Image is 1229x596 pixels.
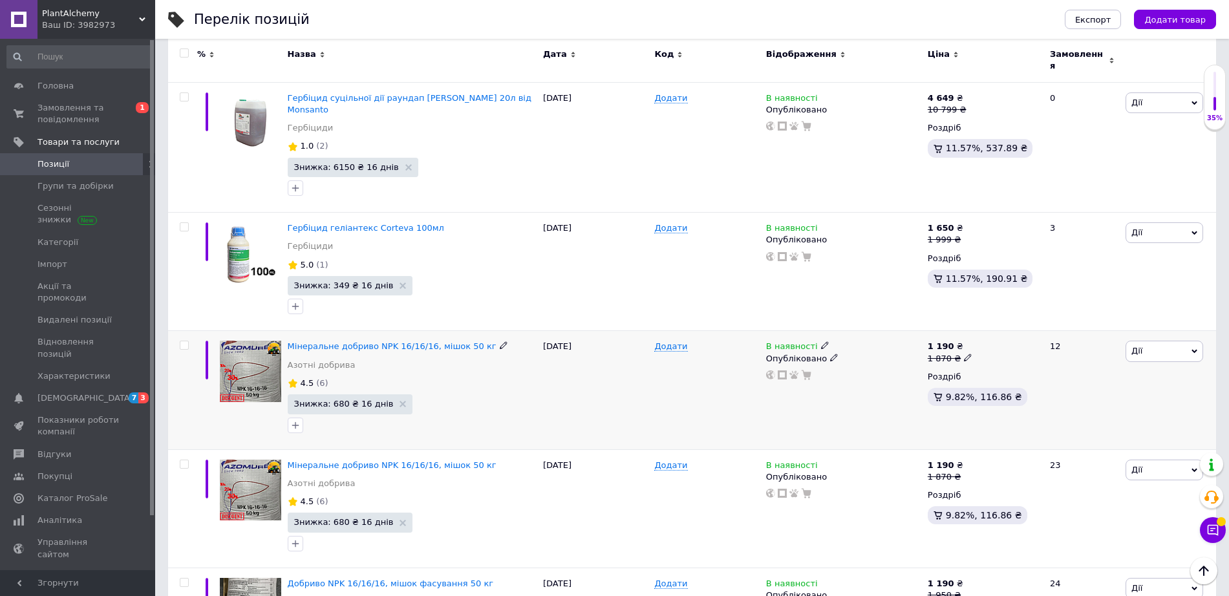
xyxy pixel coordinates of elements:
[288,460,497,470] a: Мінеральне добриво NPK 16/16/16, мішок 50 кг
[294,518,394,526] span: Знижка: 680 ₴ 16 днів
[316,496,328,506] span: (6)
[1190,557,1217,584] button: Наверх
[928,353,972,365] div: 1 870 ₴
[928,48,950,60] span: Ціна
[1131,228,1142,237] span: Дії
[928,122,1039,134] div: Роздріб
[1065,10,1122,29] button: Експорт
[42,8,139,19] span: PlantAlchemy
[136,102,149,113] span: 1
[928,578,963,590] div: ₴
[928,579,954,588] b: 1 190
[1042,449,1122,568] div: 23
[301,496,314,506] span: 4.5
[928,222,963,234] div: ₴
[288,341,497,351] a: Мінеральне добриво NPK 16/16/16, мішок 50 кг
[288,93,531,114] a: Гербіцид суцільної дії раундап [PERSON_NAME] 20л від Monsanto
[928,341,972,352] div: ₴
[37,281,120,304] span: Акції та промокоди
[37,237,78,248] span: Категорії
[1042,82,1122,212] div: 0
[316,378,328,388] span: (6)
[1131,583,1142,593] span: Дії
[1042,213,1122,331] div: 3
[129,392,139,403] span: 7
[37,449,71,460] span: Відгуки
[37,537,120,560] span: Управління сайтом
[1144,15,1206,25] span: Додати товар
[37,202,120,226] span: Сезонні знижки
[301,378,314,388] span: 4.5
[928,92,967,104] div: ₴
[301,141,314,151] span: 1.0
[1204,114,1225,123] div: 35%
[37,259,67,270] span: Імпорт
[1131,346,1142,356] span: Дії
[37,158,69,170] span: Позиції
[1075,15,1111,25] span: Експорт
[294,399,394,408] span: Знижка: 680 ₴ 16 днів
[288,223,444,233] a: Гербіцид геліантекс Corteva 100мл
[37,370,111,382] span: Характеристики
[766,579,818,592] span: В наявності
[1131,465,1142,474] span: Дії
[1131,98,1142,107] span: Дії
[37,102,120,125] span: Замовлення та повідомлення
[316,260,328,270] span: (1)
[288,240,334,252] a: Гербіциди
[288,579,494,588] a: Добриво NPK 16/16/16, мішок фасування 50 кг
[301,260,314,270] span: 5.0
[37,392,133,404] span: [DEMOGRAPHIC_DATA]
[928,253,1039,264] div: Роздріб
[928,223,954,233] b: 1 650
[928,471,963,483] div: 1 870 ₴
[37,136,120,148] span: Товари та послуги
[37,80,74,92] span: Головна
[928,489,1039,501] div: Роздріб
[197,48,206,60] span: %
[138,392,149,403] span: 3
[37,336,120,359] span: Відновлення позицій
[928,234,963,246] div: 1 999 ₴
[766,93,818,107] span: В наявності
[766,460,818,474] span: В наявності
[1050,48,1106,72] span: Замовлення
[928,93,954,103] b: 4 649
[766,353,921,365] div: Опубліковано
[654,341,687,352] span: Додати
[654,460,687,471] span: Додати
[1042,331,1122,449] div: 12
[220,92,281,154] img: Гербицид сплошного действия раундап Макс 20л от Monsanto
[42,19,155,31] div: Ваш ID: 3982973
[946,143,1028,153] span: 11.57%, 537.89 ₴
[194,13,310,27] div: Перелік позицій
[1134,10,1216,29] button: Додати товар
[37,180,114,192] span: Групи та добірки
[6,45,153,69] input: Пошук
[316,141,328,151] span: (2)
[540,213,651,331] div: [DATE]
[928,341,954,351] b: 1 190
[540,82,651,212] div: [DATE]
[220,222,281,284] img: Гербицид гелиантекс Corteva 100 мл
[288,48,316,60] span: Назва
[946,392,1022,402] span: 9.82%, 116.86 ₴
[294,281,394,290] span: Знижка: 349 ₴ 16 днів
[654,223,687,233] span: Додати
[766,48,837,60] span: Відображення
[294,163,399,171] span: Знижка: 6150 ₴ 16 днів
[946,510,1022,520] span: 9.82%, 116.86 ₴
[928,460,963,471] div: ₴
[220,341,281,402] img: Минеральное удобрение NPK 16/16/16, мешок 50 кг
[928,371,1039,383] div: Роздріб
[946,273,1028,284] span: 11.57%, 190.91 ₴
[766,223,818,237] span: В наявності
[766,104,921,116] div: Опубліковано
[288,122,334,134] a: Гербіциди
[37,515,82,526] span: Аналітика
